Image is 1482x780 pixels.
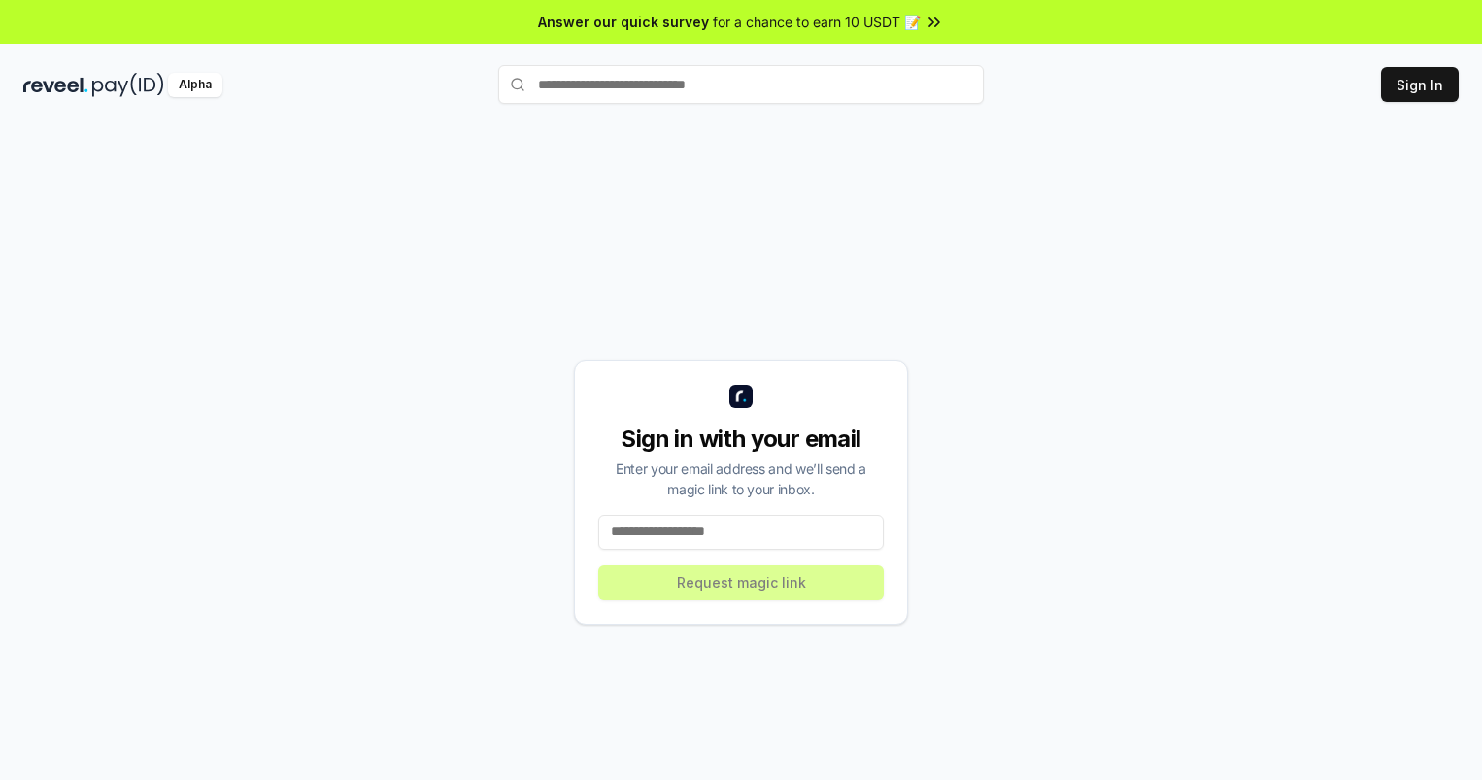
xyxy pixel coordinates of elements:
span: Answer our quick survey [538,12,709,32]
div: Sign in with your email [598,424,884,455]
img: logo_small [729,385,753,408]
img: reveel_dark [23,73,88,97]
span: for a chance to earn 10 USDT 📝 [713,12,921,32]
div: Alpha [168,73,222,97]
button: Sign In [1381,67,1459,102]
img: pay_id [92,73,164,97]
div: Enter your email address and we’ll send a magic link to your inbox. [598,458,884,499]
